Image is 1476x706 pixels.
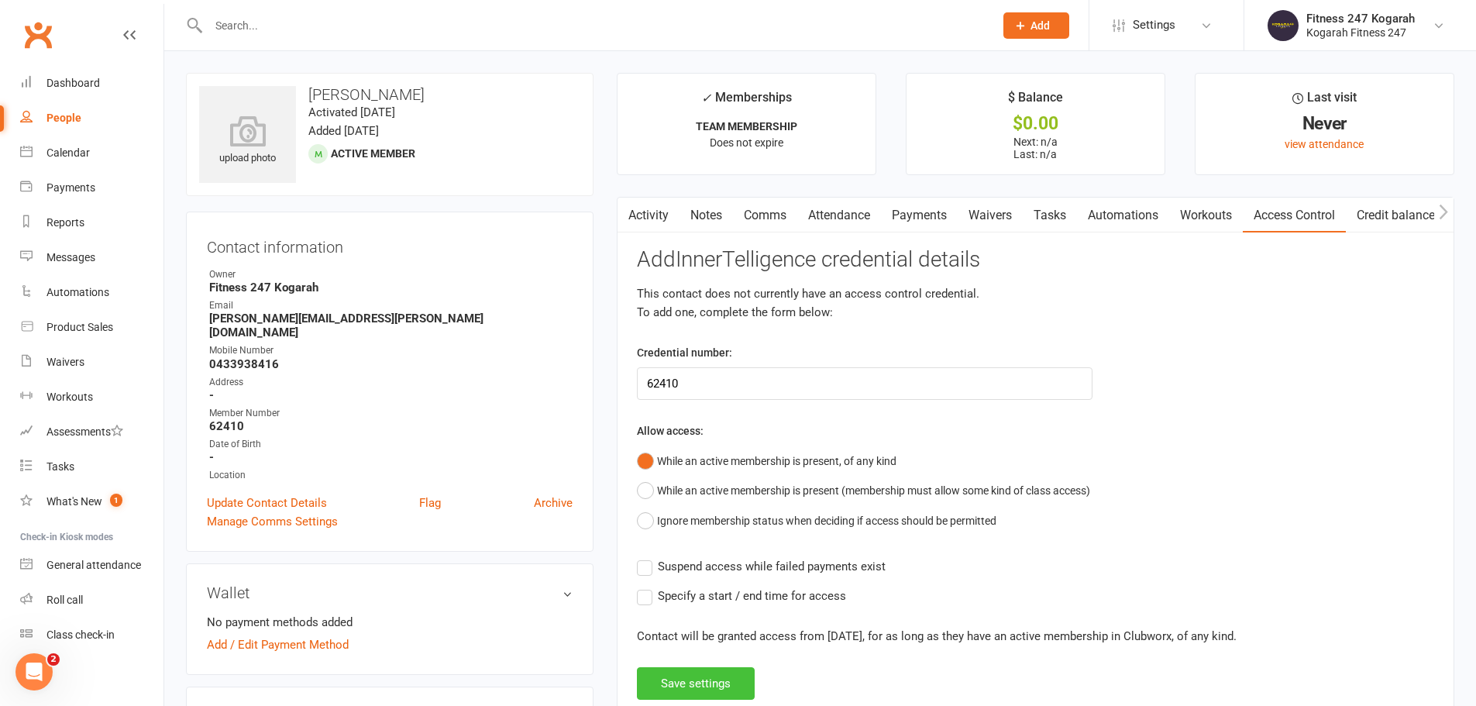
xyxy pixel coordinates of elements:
div: Kogarah Fitness 247 [1306,26,1415,40]
span: Add [1030,19,1050,32]
a: What's New1 [20,484,163,519]
a: Archive [534,494,573,512]
div: Roll call [46,594,83,606]
button: Ignore membership status when deciding if access should be permitted [637,506,996,536]
h3: Add InnerTelligence credential details [637,248,1434,272]
a: Add / Edit Payment Method [207,635,349,654]
div: upload photo [199,115,296,167]
div: Last visit [1292,88,1357,115]
a: Reports [20,205,163,240]
a: Waivers [958,198,1023,233]
div: Tasks [46,460,74,473]
span: 1 [110,494,122,507]
div: Email [209,298,573,313]
div: General attendance [46,559,141,571]
div: This contact does not currently have an access control credential. To add one, complete the form ... [637,284,1434,322]
div: $ Balance [1008,88,1063,115]
div: Date of Birth [209,437,573,452]
span: Suspend access while failed payments exist [658,557,886,573]
a: Tasks [1023,198,1077,233]
input: Search... [204,15,983,36]
div: Member Number [209,406,573,421]
h3: [PERSON_NAME] [199,86,580,103]
div: Workouts [46,391,93,403]
a: Update Contact Details [207,494,327,512]
div: $0.00 [920,115,1151,132]
time: Activated [DATE] [308,105,395,119]
a: Calendar [20,136,163,170]
a: Waivers [20,345,163,380]
div: Fitness 247 Kogarah [1306,12,1415,26]
span: Settings [1133,8,1175,43]
strong: - [209,450,573,464]
div: Class check-in [46,629,115,641]
label: Allow access: [637,422,704,439]
div: Messages [46,251,95,263]
span: Does not expire [710,136,783,149]
a: Automations [1077,198,1169,233]
a: Payments [881,198,958,233]
a: Tasks [20,449,163,484]
a: General attendance kiosk mode [20,548,163,583]
strong: 62410 [209,419,573,433]
a: Product Sales [20,310,163,345]
h3: Contact information [207,232,573,256]
div: Memberships [701,88,792,116]
a: Access Control [1243,198,1346,233]
strong: 0433938416 [209,357,573,371]
a: Activity [618,198,680,233]
iframe: Intercom live chat [15,653,53,691]
strong: Fitness 247 Kogarah [209,281,573,294]
strong: TEAM MEMBERSHIP [696,120,797,133]
a: Class kiosk mode [20,618,163,653]
div: Automations [46,286,109,298]
a: Dashboard [20,66,163,101]
img: thumb_image1749097489.png [1268,10,1299,41]
div: Assessments [46,425,123,438]
time: Added [DATE] [308,124,379,138]
h3: Wallet [207,584,573,601]
div: Dashboard [46,77,100,89]
a: Flag [419,494,441,512]
strong: - [209,388,573,402]
a: Manage Comms Settings [207,512,338,531]
button: While an active membership is present (membership must allow some kind of class access) [637,476,1090,505]
a: People [20,101,163,136]
a: Workouts [20,380,163,415]
div: Mobile Number [209,343,573,358]
span: 2 [47,653,60,666]
div: Payments [46,181,95,194]
a: Notes [680,198,733,233]
label: Credential number: [637,344,732,361]
div: Reports [46,216,84,229]
span: Active member [331,147,415,160]
div: People [46,112,81,124]
a: Roll call [20,583,163,618]
li: No payment methods added [207,613,573,632]
div: Waivers [46,356,84,368]
div: Never [1209,115,1440,132]
div: Calendar [46,146,90,159]
a: view attendance [1285,138,1364,150]
button: Save settings [637,667,755,700]
a: Assessments [20,415,163,449]
div: Contact will be granted access from [DATE], for as long as they have an active membership in Club... [637,627,1434,646]
a: Automations [20,275,163,310]
button: Add [1003,12,1069,39]
i: ✓ [701,91,711,105]
a: Messages [20,240,163,275]
a: Clubworx [19,15,57,54]
div: Address [209,375,573,390]
a: Payments [20,170,163,205]
a: Credit balance [1346,198,1446,233]
div: Owner [209,267,573,282]
p: Next: n/a Last: n/a [920,136,1151,160]
a: Attendance [797,198,881,233]
button: While an active membership is present, of any kind [637,446,896,476]
a: Comms [733,198,797,233]
div: Product Sales [46,321,113,333]
span: Specify a start / end time for access [658,587,846,603]
strong: [PERSON_NAME][EMAIL_ADDRESS][PERSON_NAME][DOMAIN_NAME] [209,312,573,339]
div: Location [209,468,573,483]
a: Workouts [1169,198,1243,233]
